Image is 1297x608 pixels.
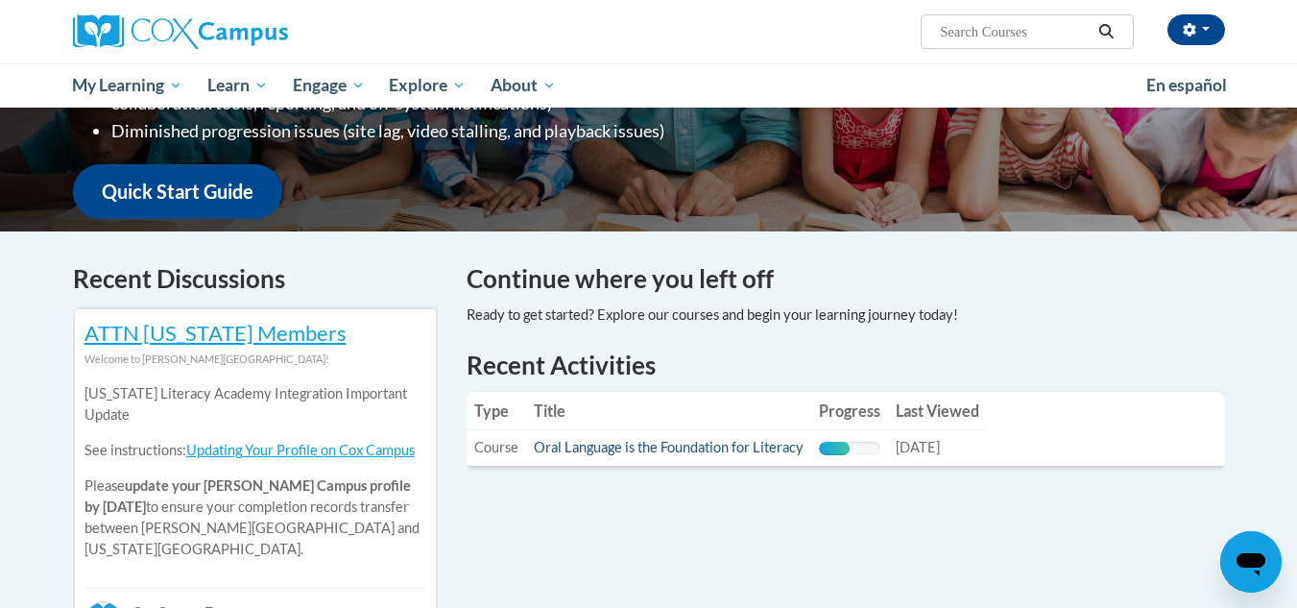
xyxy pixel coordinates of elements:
p: See instructions: [84,440,426,461]
iframe: Button to launch messaging window [1220,531,1282,593]
li: Diminished progression issues (site lag, video stalling, and playback issues) [111,117,769,145]
a: Explore [376,63,478,108]
div: Welcome to [PERSON_NAME][GEOGRAPHIC_DATA]! [84,349,426,370]
p: [US_STATE] Literacy Academy Integration Important Update [84,383,426,426]
th: Last Viewed [888,392,987,430]
a: Quick Start Guide [73,164,282,219]
span: Explore [389,74,466,97]
a: Cox Campus [73,14,438,49]
a: Oral Language is the Foundation for Literacy [534,439,804,455]
div: Main menu [44,63,1254,108]
span: En español [1146,75,1227,95]
a: En español [1134,65,1239,106]
th: Title [526,392,811,430]
div: Progress, % [819,442,850,455]
span: Learn [207,74,268,97]
span: Course [474,439,518,455]
h4: Recent Discussions [73,260,438,298]
h4: Continue where you left off [467,260,1225,298]
span: About [491,74,556,97]
th: Progress [811,392,888,430]
span: Engage [293,74,365,97]
span: [DATE] [896,439,940,455]
button: Account Settings [1167,14,1225,45]
a: ATTN [US_STATE] Members [84,320,347,346]
a: About [478,63,568,108]
img: Cox Campus [73,14,288,49]
th: Type [467,392,526,430]
span: My Learning [72,74,182,97]
h1: Recent Activities [467,348,1225,382]
button: Search [1092,20,1120,43]
input: Search Courses [938,20,1092,43]
a: Learn [195,63,280,108]
a: Engage [280,63,377,108]
b: update your [PERSON_NAME] Campus profile by [DATE] [84,477,411,515]
a: My Learning [60,63,196,108]
a: Updating Your Profile on Cox Campus [186,442,415,458]
div: Please to ensure your completion records transfer between [PERSON_NAME][GEOGRAPHIC_DATA] and [US_... [84,370,426,574]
